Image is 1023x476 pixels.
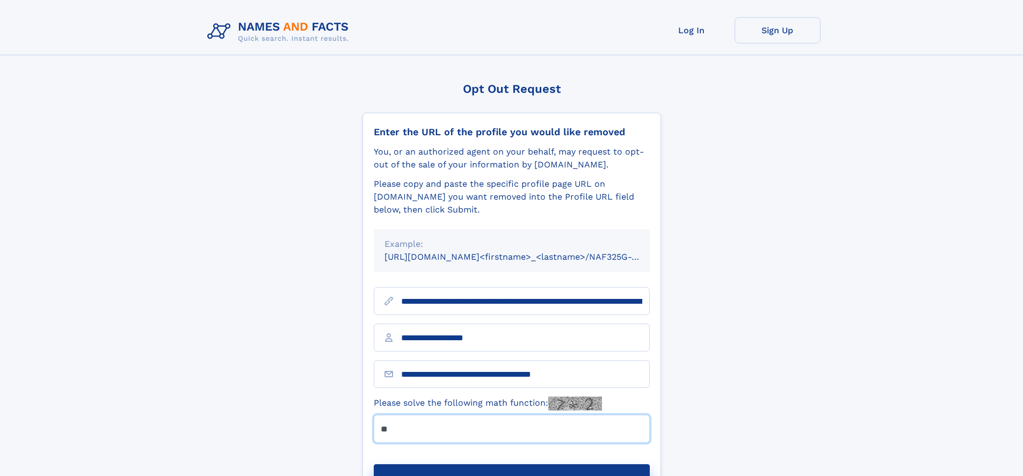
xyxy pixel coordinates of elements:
[649,17,735,43] a: Log In
[384,252,670,262] small: [URL][DOMAIN_NAME]<firstname>_<lastname>/NAF325G-xxxxxxxx
[374,178,650,216] div: Please copy and paste the specific profile page URL on [DOMAIN_NAME] you want removed into the Pr...
[374,397,602,411] label: Please solve the following math function:
[362,82,661,96] div: Opt Out Request
[374,126,650,138] div: Enter the URL of the profile you would like removed
[735,17,821,43] a: Sign Up
[384,238,639,251] div: Example:
[374,145,650,171] div: You, or an authorized agent on your behalf, may request to opt-out of the sale of your informatio...
[203,17,358,46] img: Logo Names and Facts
